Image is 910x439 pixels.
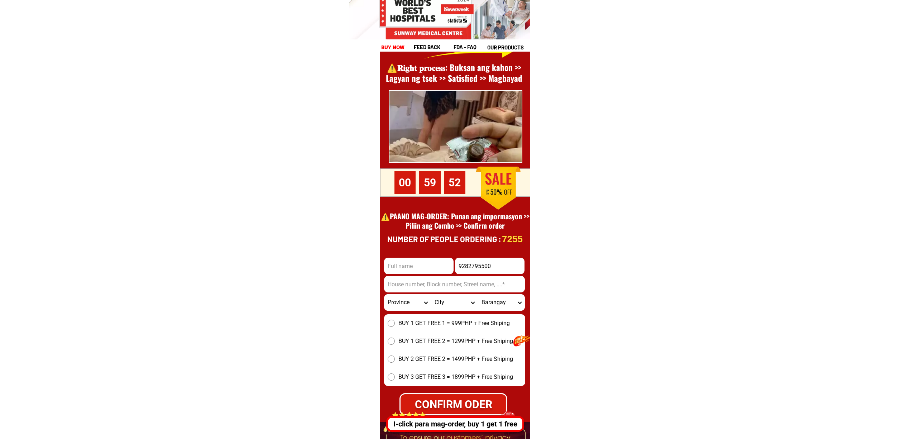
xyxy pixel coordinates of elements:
[398,319,510,328] span: BUY 1 GET FREE 1 = 999PHP + Free Shiping
[431,294,478,311] select: Select district
[398,355,513,363] span: BUY 2 GET FREE 2 = 1499PHP + Free Shiping
[414,43,452,51] h1: feed back
[384,258,454,274] input: Input full_name
[478,294,525,311] select: Select commune
[388,356,395,363] input: BUY 2 GET FREE 2 = 1499PHP + Free Shiping
[396,396,511,413] div: CONFIRM ODER
[454,43,494,51] h1: fda - FAQ
[388,320,395,327] input: BUY 1 GET FREE 1 = 999PHP + Free Shiping
[376,62,532,84] h1: ⚠️️𝐑𝐢𝐠𝐡𝐭 𝐩𝐫𝐨𝐜𝐞𝐬𝐬: Buksan ang kahon >> Lagyan ng tsek >> Satisfied >> Magbayad
[380,43,406,52] h1: buy now
[398,337,513,345] span: BUY 1 GET FREE 2 = 1299PHP + Free Shiping
[398,373,513,381] span: BUY 3 GET FREE 3 = 1899PHP + Free Shiping
[388,419,522,429] div: I-click para mag-order, buy 1 get 1 free
[384,294,431,311] select: Select province
[388,373,395,381] input: BUY 3 GET FREE 3 = 1899PHP + Free Shiping
[455,258,525,274] input: Input phone_number
[380,211,530,239] h1: ⚠️️PAANO MAG-ORDER: Punan ang impormasyon >> Piliin ang Combo >> Confirm order
[384,276,525,292] input: Input address
[388,338,395,345] input: BUY 1 GET FREE 2 = 1299PHP + Free Shiping
[487,43,529,52] h1: our products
